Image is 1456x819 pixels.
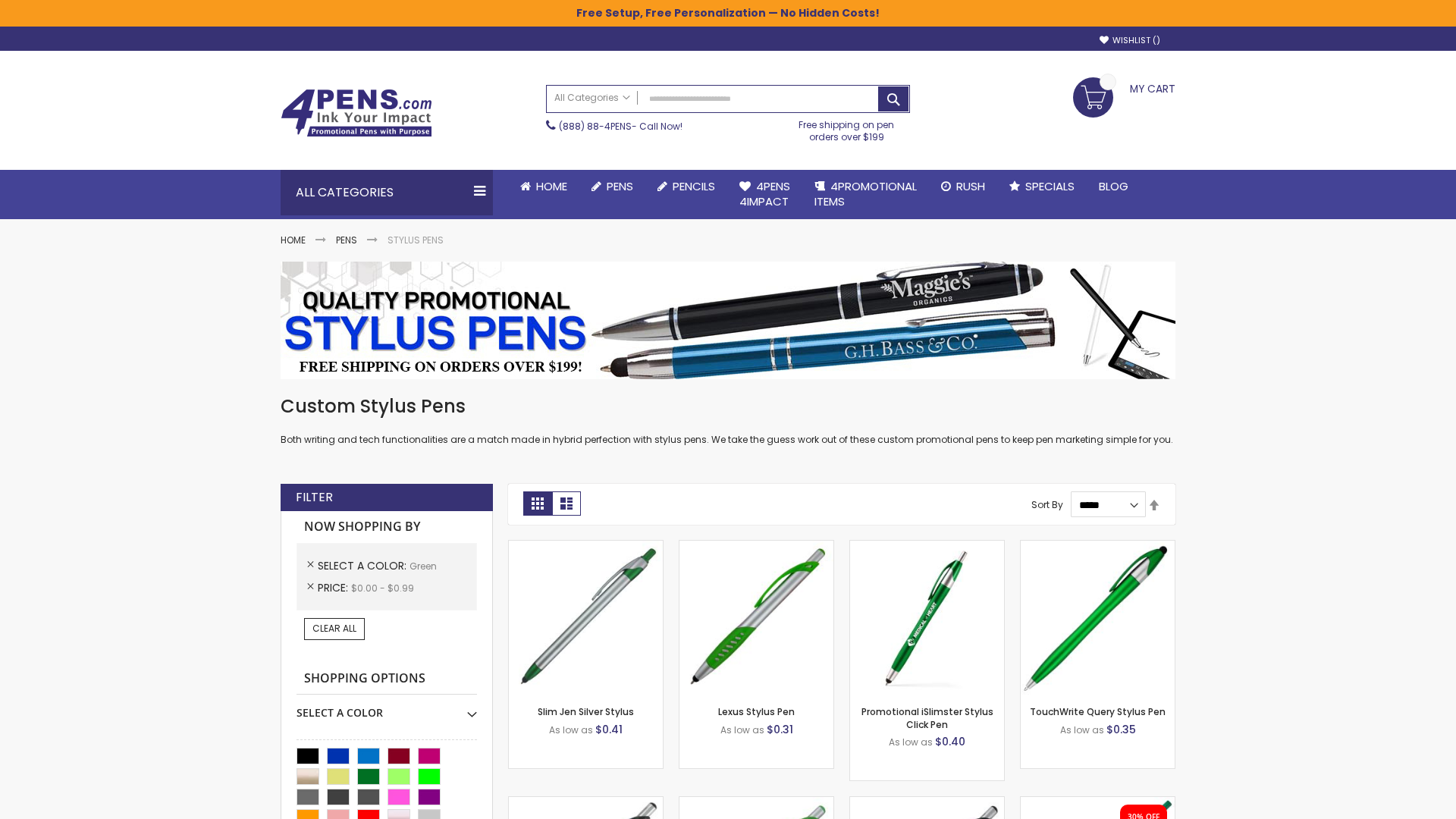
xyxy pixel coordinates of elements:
[850,540,1004,553] a: Promotional iSlimster Stylus Click Pen-Green
[767,722,793,737] span: $0.31
[281,170,493,215] div: All Categories
[547,86,638,111] a: All Categories
[559,120,682,133] span: - Call Now!
[718,705,795,718] a: Lexus Stylus Pen
[935,734,965,749] span: $0.40
[1021,541,1175,695] img: TouchWrite Query Stylus Pen-Green
[1021,540,1175,553] a: TouchWrite Query Stylus Pen-Green
[727,170,802,219] a: 4Pens4impact
[312,622,356,635] span: Clear All
[929,170,997,203] a: Rush
[889,736,933,748] span: As low as
[304,618,365,639] a: Clear All
[720,723,764,736] span: As low as
[549,723,593,736] span: As low as
[861,705,993,730] a: Promotional iSlimster Stylus Click Pen
[297,695,477,720] div: Select A Color
[509,541,663,695] img: Slim Jen Silver Stylus-Green
[509,540,663,553] a: Slim Jen Silver Stylus-Green
[850,541,1004,695] img: Promotional iSlimster Stylus Click Pen-Green
[281,262,1175,379] img: Stylus Pens
[536,178,567,194] span: Home
[679,796,833,809] a: Boston Silver Stylus Pen-Green
[814,178,917,209] span: 4PROMOTIONAL ITEMS
[409,560,437,573] span: Green
[318,580,351,595] span: Price
[388,234,444,246] strong: Stylus Pens
[1030,705,1166,718] a: TouchWrite Query Stylus Pen
[281,394,1175,419] h1: Custom Stylus Pens
[297,511,477,543] strong: Now Shopping by
[595,722,623,737] span: $0.41
[336,234,357,246] a: Pens
[559,120,632,133] a: (888) 88-4PENS
[281,89,432,137] img: 4Pens Custom Pens and Promotional Products
[679,541,833,695] img: Lexus Stylus Pen-Green
[523,491,552,516] strong: Grid
[297,663,477,695] strong: Shopping Options
[1087,170,1141,203] a: Blog
[739,178,790,209] span: 4Pens 4impact
[351,582,414,595] span: $0.00 - $0.99
[579,170,645,203] a: Pens
[509,796,663,809] a: Boston Stylus Pen-Green
[673,178,715,194] span: Pencils
[281,234,306,246] a: Home
[645,170,727,203] a: Pencils
[783,113,911,143] div: Free shipping on pen orders over $199
[679,540,833,553] a: Lexus Stylus Pen-Green
[997,170,1087,203] a: Specials
[1025,178,1075,194] span: Specials
[318,558,409,573] span: Select A Color
[538,705,634,718] a: Slim Jen Silver Stylus
[607,178,633,194] span: Pens
[554,92,630,104] span: All Categories
[1100,35,1160,46] a: Wishlist
[296,489,333,506] strong: Filter
[1099,178,1128,194] span: Blog
[802,170,929,219] a: 4PROMOTIONALITEMS
[1060,723,1104,736] span: As low as
[1106,722,1136,737] span: $0.35
[1031,498,1063,511] label: Sort By
[1021,796,1175,809] a: iSlimster II - Full Color-Green
[281,394,1175,447] div: Both writing and tech functionalities are a match made in hybrid perfection with stylus pens. We ...
[508,170,579,203] a: Home
[850,796,1004,809] a: Lexus Metallic Stylus Pen-Green
[956,178,985,194] span: Rush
